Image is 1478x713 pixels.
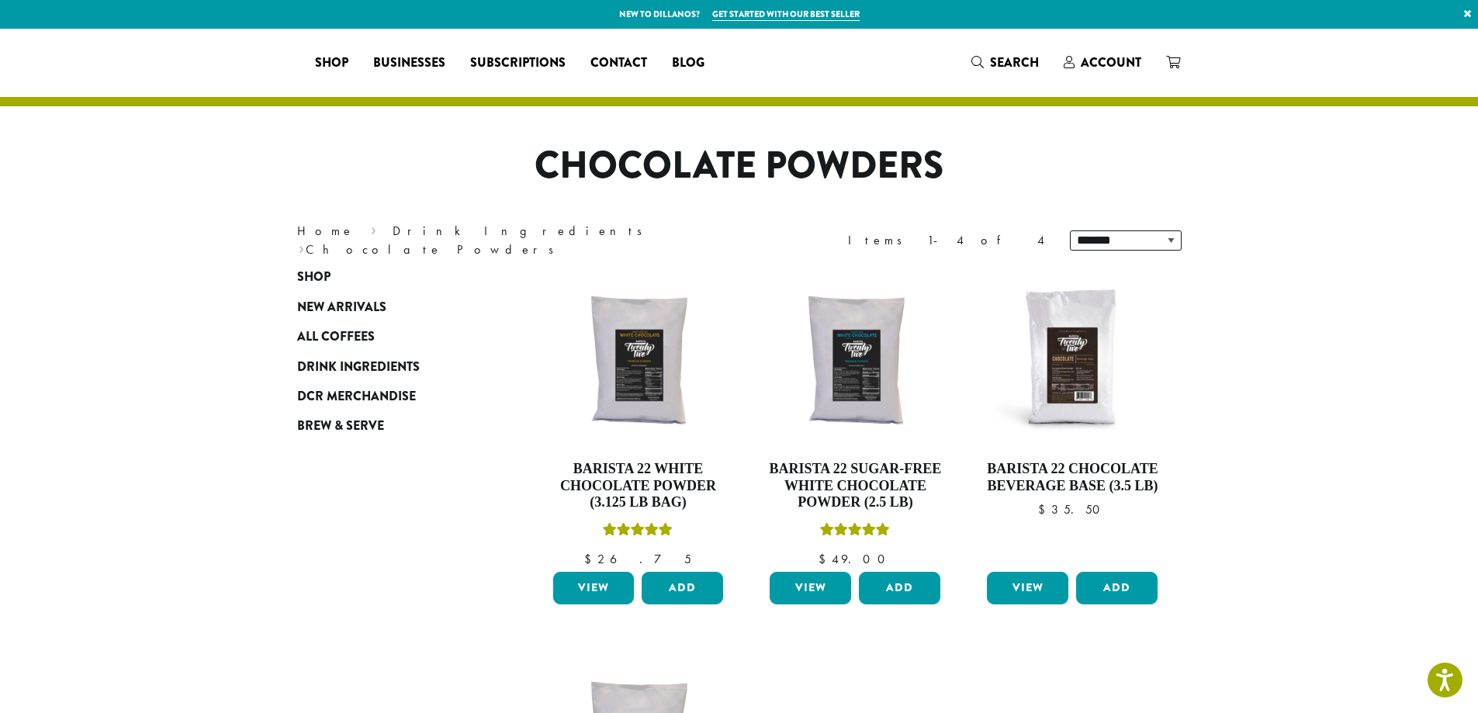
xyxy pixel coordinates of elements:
[371,216,376,241] span: ›
[959,50,1051,75] a: Search
[1076,572,1158,604] button: Add
[766,270,944,566] a: Barista 22 Sugar-Free White Chocolate Powder (2.5 lb)Rated 5.00 out of 5 $49.00
[299,235,304,259] span: ›
[1081,54,1141,71] span: Account
[983,270,1161,448] img: B22_PowderedMix_Mocha-300x300.jpg
[766,461,944,511] h4: Barista 22 Sugar-Free White Chocolate Powder (2.5 lb)
[286,144,1193,189] h1: Chocolate Powders
[584,551,691,567] bdi: 26.75
[470,54,566,73] span: Subscriptions
[859,572,940,604] button: Add
[297,322,483,351] a: All Coffees
[1038,501,1107,517] bdi: 35.50
[297,417,384,436] span: Brew & Serve
[297,327,375,347] span: All Coffees
[297,268,331,287] span: Shop
[672,54,704,73] span: Blog
[983,461,1161,494] h4: Barista 22 Chocolate Beverage Base (3.5 lb)
[712,8,860,21] a: Get started with our best seller
[819,551,892,567] bdi: 49.00
[590,54,647,73] span: Contact
[549,270,727,448] img: B22-Sweet-Ground-White-Chocolate-Powder-300x300.png
[549,461,728,511] h4: Barista 22 White Chocolate Powder (3.125 lb bag)
[297,222,716,259] nav: Breadcrumb
[297,411,483,441] a: Brew & Serve
[303,50,361,75] a: Shop
[766,270,944,448] img: B22-SF-White-Chocolate-Powder-300x300.png
[1038,501,1051,517] span: $
[297,223,355,239] a: Home
[584,551,597,567] span: $
[297,292,483,322] a: New Arrivals
[820,521,890,544] div: Rated 5.00 out of 5
[770,572,851,604] a: View
[297,358,420,377] span: Drink Ingredients
[549,270,728,566] a: Barista 22 White Chocolate Powder (3.125 lb bag)Rated 5.00 out of 5 $26.75
[987,572,1068,604] a: View
[553,572,635,604] a: View
[297,351,483,381] a: Drink Ingredients
[990,54,1039,71] span: Search
[642,572,723,604] button: Add
[297,382,483,411] a: DCR Merchandise
[819,551,832,567] span: $
[297,387,416,407] span: DCR Merchandise
[373,54,445,73] span: Businesses
[603,521,673,544] div: Rated 5.00 out of 5
[315,54,348,73] span: Shop
[297,262,483,292] a: Shop
[297,298,386,317] span: New Arrivals
[393,223,652,239] a: Drink Ingredients
[848,231,1047,250] div: Items 1-4 of 4
[983,270,1161,566] a: Barista 22 Chocolate Beverage Base (3.5 lb) $35.50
